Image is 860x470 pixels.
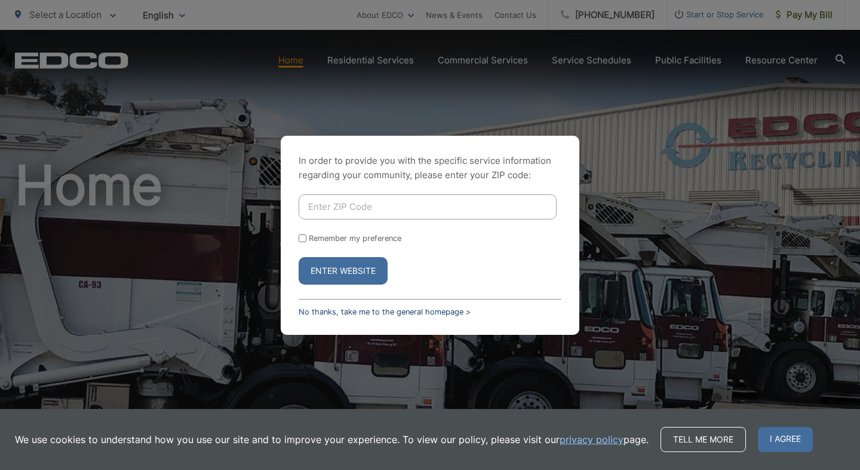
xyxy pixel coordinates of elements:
a: privacy policy [560,432,623,447]
label: Remember my preference [309,234,401,243]
a: No thanks, take me to the general homepage > [299,307,471,316]
span: I agree [758,427,813,452]
input: Enter ZIP Code [299,194,557,219]
a: Tell me more [661,427,746,452]
p: We use cookies to understand how you use our site and to improve your experience. To view our pol... [15,432,649,447]
p: In order to provide you with the specific service information regarding your community, please en... [299,154,561,182]
button: Enter Website [299,257,388,285]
